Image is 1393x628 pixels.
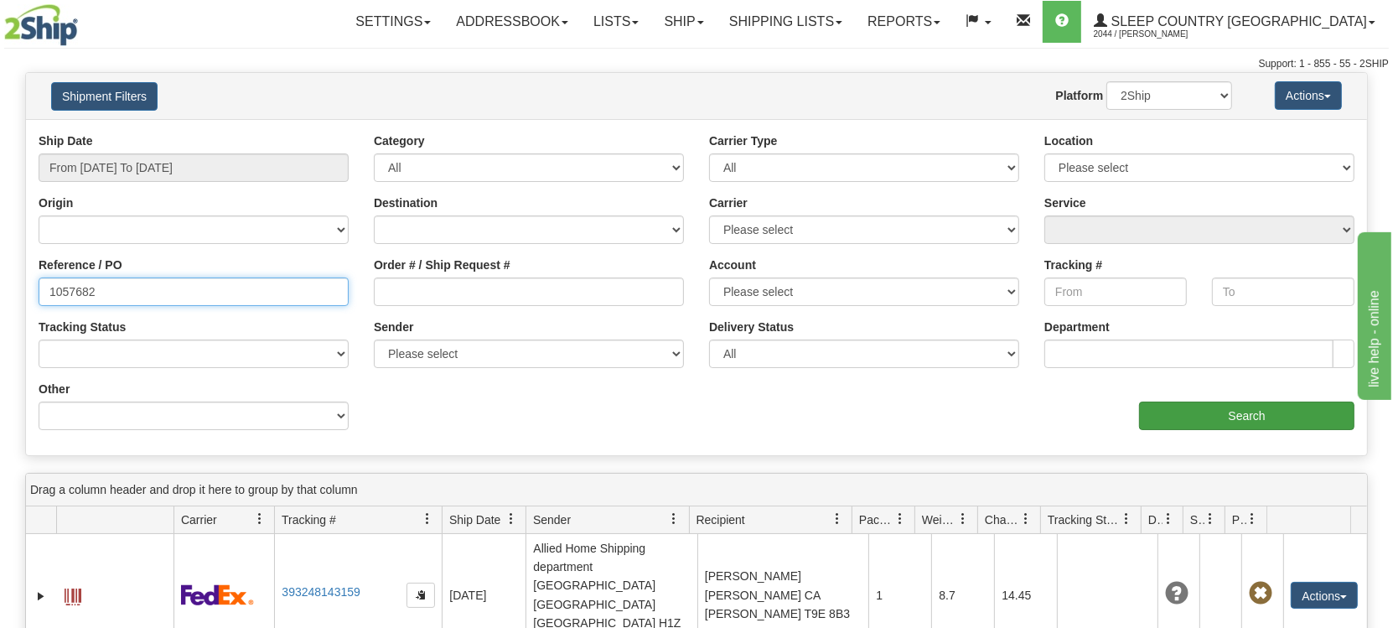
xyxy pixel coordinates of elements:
[886,505,914,533] a: Packages filter column settings
[696,511,745,528] span: Recipient
[1012,505,1040,533] a: Charge filter column settings
[1354,228,1391,399] iframe: chat widget
[39,319,126,335] label: Tracking Status
[717,1,855,43] a: Shipping lists
[374,257,510,273] label: Order # / Ship Request #
[1232,511,1246,528] span: Pickup Status
[651,1,716,43] a: Ship
[1044,319,1110,335] label: Department
[709,257,756,273] label: Account
[449,511,500,528] span: Ship Date
[1275,81,1342,110] button: Actions
[949,505,977,533] a: Weight filter column settings
[1044,132,1093,149] label: Location
[985,511,1020,528] span: Charge
[581,1,651,43] a: Lists
[39,195,73,211] label: Origin
[709,132,777,149] label: Carrier Type
[246,505,274,533] a: Carrier filter column settings
[181,584,254,605] img: 2 - FedEx Express®
[1212,278,1354,306] input: To
[1148,511,1163,528] span: Delivery Status
[374,319,413,335] label: Sender
[497,505,526,533] a: Ship Date filter column settings
[413,505,442,533] a: Tracking # filter column settings
[660,505,689,533] a: Sender filter column settings
[13,10,155,30] div: live help - online
[709,195,748,211] label: Carrier
[282,585,360,599] a: 393248143159
[39,257,122,273] label: Reference / PO
[407,583,435,608] button: Copy to clipboard
[1044,278,1187,306] input: From
[1044,195,1086,211] label: Service
[1190,511,1204,528] span: Shipment Issues
[33,588,49,605] a: Expand
[1094,26,1220,43] span: 2044 / [PERSON_NAME]
[922,511,957,528] span: Weight
[1055,87,1103,104] label: Platform
[1291,582,1358,609] button: Actions
[1048,511,1121,528] span: Tracking Status
[181,511,217,528] span: Carrier
[26,474,1367,506] div: grid grouping header
[1139,402,1354,430] input: Search
[443,1,581,43] a: Addressbook
[709,319,794,335] label: Delivery Status
[1107,14,1367,29] span: Sleep Country [GEOGRAPHIC_DATA]
[533,511,571,528] span: Sender
[65,581,81,608] a: Label
[1081,1,1388,43] a: Sleep Country [GEOGRAPHIC_DATA] 2044 / [PERSON_NAME]
[374,195,438,211] label: Destination
[39,132,93,149] label: Ship Date
[1196,505,1225,533] a: Shipment Issues filter column settings
[343,1,443,43] a: Settings
[374,132,425,149] label: Category
[859,511,894,528] span: Packages
[1249,582,1272,605] span: Pickup Not Assigned
[4,57,1389,71] div: Support: 1 - 855 - 55 - 2SHIP
[855,1,953,43] a: Reports
[1238,505,1266,533] a: Pickup Status filter column settings
[4,4,78,46] img: logo2044.jpg
[1112,505,1141,533] a: Tracking Status filter column settings
[282,511,336,528] span: Tracking #
[1044,257,1102,273] label: Tracking #
[39,381,70,397] label: Other
[51,82,158,111] button: Shipment Filters
[1154,505,1183,533] a: Delivery Status filter column settings
[823,505,852,533] a: Recipient filter column settings
[1165,582,1188,605] span: Unknown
